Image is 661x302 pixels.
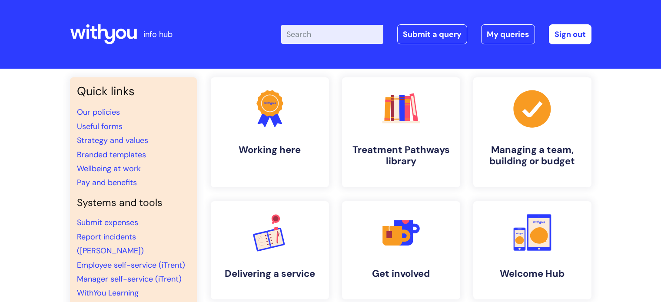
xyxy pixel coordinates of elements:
a: WithYou Learning [77,288,139,298]
a: Strategy and values [77,135,148,146]
a: Manager self-service (iTrent) [77,274,182,284]
a: Branded templates [77,149,146,160]
h4: Get involved [349,268,453,279]
h4: Working here [218,144,322,156]
a: Submit a query [397,24,467,44]
div: | - [281,24,591,44]
h4: Welcome Hub [480,268,585,279]
a: My queries [481,24,535,44]
a: Submit expenses [77,217,138,228]
h4: Delivering a service [218,268,322,279]
a: Sign out [549,24,591,44]
h4: Systems and tools [77,197,190,209]
h3: Quick links [77,84,190,98]
a: Treatment Pathways library [342,77,460,187]
a: Report incidents ([PERSON_NAME]) [77,232,144,256]
a: Delivering a service [211,201,329,299]
input: Search [281,25,383,44]
a: Welcome Hub [473,201,591,299]
a: Pay and benefits [77,177,137,188]
a: Get involved [342,201,460,299]
a: Employee self-service (iTrent) [77,260,185,270]
a: Wellbeing at work [77,163,141,174]
a: Our policies [77,107,120,117]
a: Working here [211,77,329,187]
h4: Managing a team, building or budget [480,144,585,167]
h4: Treatment Pathways library [349,144,453,167]
p: info hub [143,27,173,41]
a: Managing a team, building or budget [473,77,591,187]
a: Useful forms [77,121,123,132]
